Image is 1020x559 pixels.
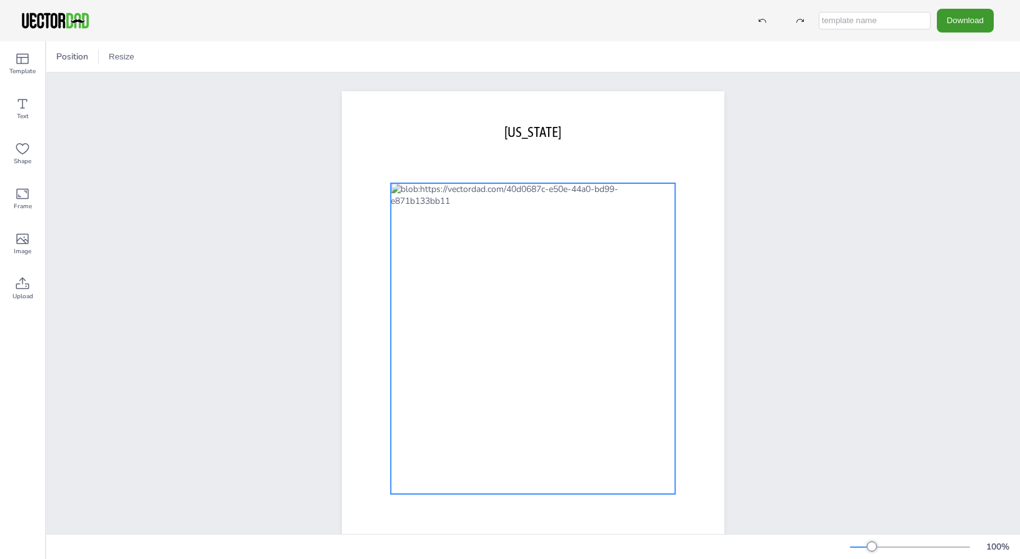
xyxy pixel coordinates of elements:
[14,156,31,166] span: Shape
[17,111,29,121] span: Text
[54,51,91,63] span: Position
[819,12,931,29] input: template name
[14,246,31,256] span: Image
[14,201,32,211] span: Frame
[20,11,91,30] img: VectorDad-1.png
[104,47,139,67] button: Resize
[12,291,33,301] span: Upload
[937,9,994,32] button: Download
[982,541,1012,553] div: 100 %
[9,66,36,76] span: Template
[504,124,561,140] span: [US_STATE]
